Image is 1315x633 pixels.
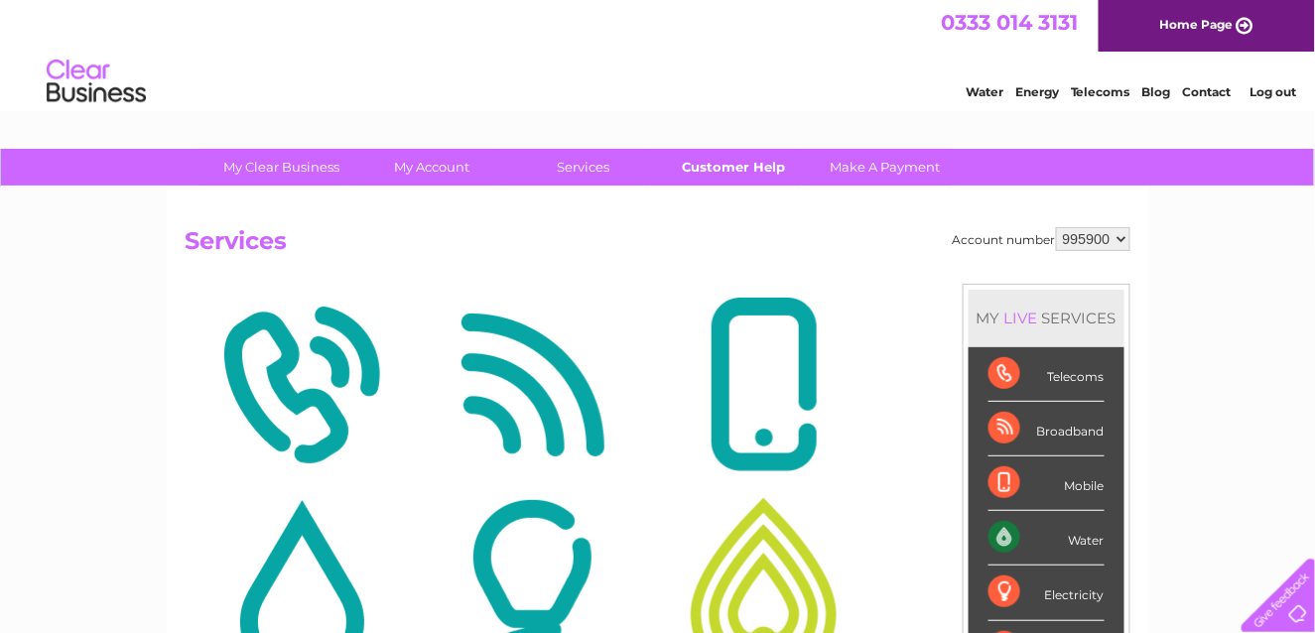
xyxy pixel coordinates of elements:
a: Blog [1142,84,1171,99]
a: Telecoms [1071,84,1130,99]
a: Log out [1250,84,1297,99]
a: Customer Help [652,149,816,186]
a: Contact [1183,84,1232,99]
a: Make A Payment [803,149,967,186]
img: Broadband [422,289,643,481]
div: Broadband [988,402,1105,456]
div: LIVE [1000,309,1042,327]
div: MY SERVICES [969,290,1124,346]
img: Telecoms [191,289,412,481]
h2: Services [186,227,1130,265]
div: Telecoms [988,347,1105,402]
img: Mobile [653,289,874,481]
a: Energy [1015,84,1059,99]
a: Water [966,84,1003,99]
img: logo.png [46,52,147,112]
div: Clear Business is a trading name of Verastar Limited (registered in [GEOGRAPHIC_DATA] No. 3667643... [5,11,943,96]
a: My Clear Business [199,149,363,186]
a: 0333 014 3131 [941,10,1078,35]
div: Account number [953,227,1130,251]
div: Electricity [988,566,1105,620]
a: Services [501,149,665,186]
div: Mobile [988,456,1105,511]
div: Water [988,511,1105,566]
a: My Account [350,149,514,186]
